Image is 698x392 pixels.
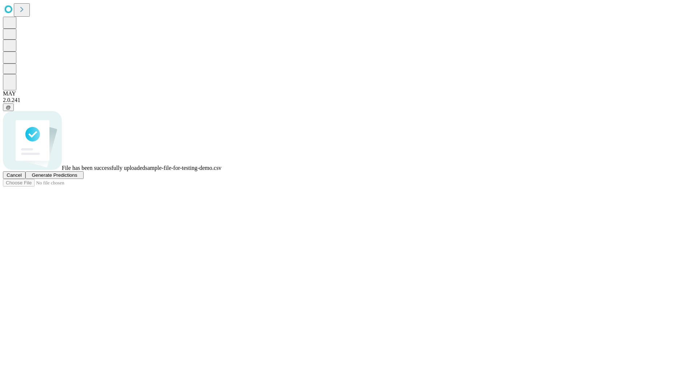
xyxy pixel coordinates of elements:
button: Generate Predictions [25,171,84,179]
span: Cancel [7,172,22,178]
span: File has been successfully uploaded [62,165,145,171]
div: 2.0.241 [3,97,695,103]
button: @ [3,103,14,111]
div: MAY [3,90,695,97]
span: Generate Predictions [32,172,77,178]
span: @ [6,105,11,110]
button: Cancel [3,171,25,179]
span: sample-file-for-testing-demo.csv [145,165,221,171]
